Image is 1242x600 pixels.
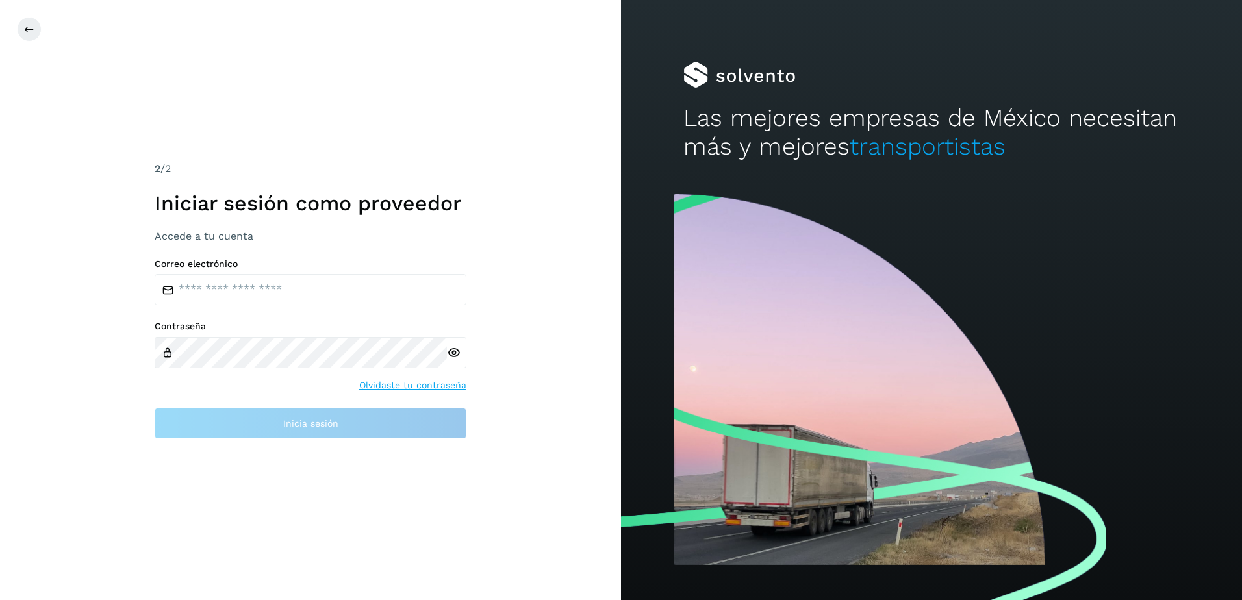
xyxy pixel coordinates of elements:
[155,161,466,177] div: /2
[155,230,466,242] h3: Accede a tu cuenta
[359,379,466,392] a: Olvidaste tu contraseña
[850,132,1006,160] span: transportistas
[683,104,1180,162] h2: Las mejores empresas de México necesitan más y mejores
[155,162,160,175] span: 2
[155,408,466,439] button: Inicia sesión
[283,419,338,428] span: Inicia sesión
[155,258,466,269] label: Correo electrónico
[155,191,466,216] h1: Iniciar sesión como proveedor
[155,321,466,332] label: Contraseña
